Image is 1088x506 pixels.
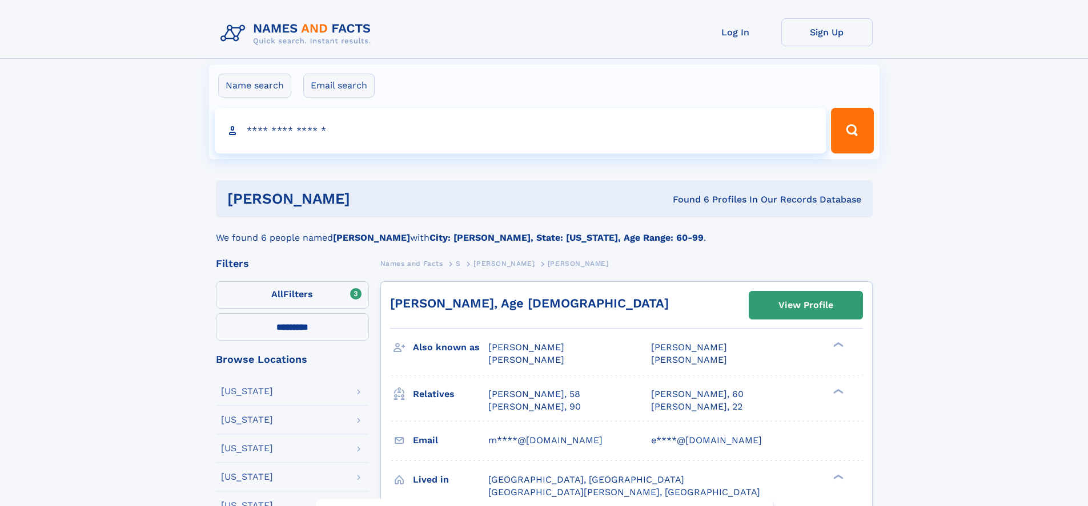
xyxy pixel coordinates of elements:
img: Logo Names and Facts [216,18,380,49]
span: [PERSON_NAME] [488,342,564,353]
span: S [456,260,461,268]
div: ❯ [830,341,844,349]
div: [US_STATE] [221,472,273,481]
div: [US_STATE] [221,415,273,424]
a: [PERSON_NAME], 22 [651,400,742,413]
b: [PERSON_NAME] [333,232,410,243]
label: Filters [216,281,369,309]
div: [US_STATE] [221,444,273,453]
span: [PERSON_NAME] [651,354,727,365]
div: View Profile [778,292,833,318]
label: Email search [303,74,375,98]
a: [PERSON_NAME], 60 [651,388,744,400]
div: We found 6 people named with . [216,217,873,245]
a: [PERSON_NAME], 58 [488,388,580,400]
input: search input [215,108,826,153]
h3: Relatives [413,384,488,404]
div: ❯ [830,473,844,480]
a: Sign Up [781,18,873,46]
div: Browse Locations [216,354,369,365]
span: [PERSON_NAME] [651,342,727,353]
a: [PERSON_NAME] [473,256,535,270]
h3: Email [413,431,488,450]
div: Filters [216,258,369,269]
a: Names and Facts [380,256,443,270]
div: [US_STATE] [221,387,273,396]
b: City: [PERSON_NAME], State: [US_STATE], Age Range: 60-99 [429,232,704,243]
span: [GEOGRAPHIC_DATA][PERSON_NAME], [GEOGRAPHIC_DATA] [488,487,760,497]
span: [PERSON_NAME] [548,260,609,268]
a: Log In [690,18,781,46]
h3: Also known as [413,338,488,357]
label: Name search [218,74,291,98]
h3: Lived in [413,470,488,489]
button: Search Button [831,108,873,153]
a: [PERSON_NAME], Age [DEMOGRAPHIC_DATA] [390,296,669,310]
span: All [271,289,283,299]
h1: [PERSON_NAME] [227,192,512,206]
span: [PERSON_NAME] [473,260,535,268]
span: [PERSON_NAME] [488,354,564,365]
a: [PERSON_NAME], 90 [488,400,581,413]
a: View Profile [749,292,862,319]
a: S [456,256,461,270]
div: Found 6 Profiles In Our Records Database [511,193,861,206]
span: [GEOGRAPHIC_DATA], [GEOGRAPHIC_DATA] [488,474,684,485]
div: ❯ [830,387,844,395]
